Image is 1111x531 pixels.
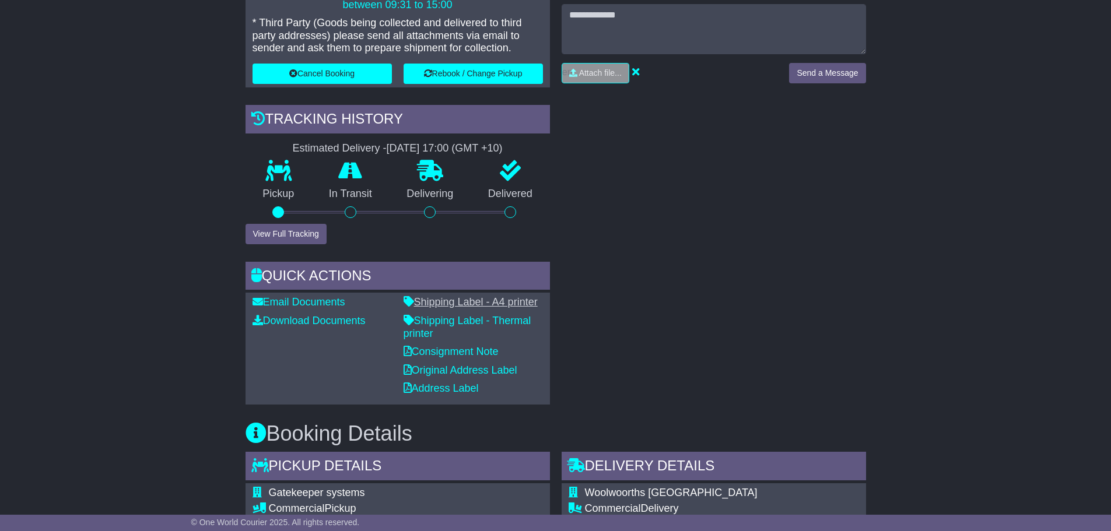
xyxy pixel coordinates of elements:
h3: Booking Details [246,422,866,445]
span: Commercial [585,502,641,514]
p: In Transit [311,188,390,201]
span: Gatekeeper systems [269,487,365,498]
div: Delivery Details [562,452,866,483]
p: Delivering [390,188,471,201]
p: Pickup [246,188,312,201]
div: Pickup Details [246,452,550,483]
div: Quick Actions [246,262,550,293]
button: View Full Tracking [246,224,327,244]
a: Shipping Label - Thermal printer [404,315,531,339]
a: Consignment Note [404,346,499,357]
span: Woolwoorths [GEOGRAPHIC_DATA] [585,487,758,498]
a: Address Label [404,382,479,394]
span: Commercial [269,502,325,514]
a: Email Documents [253,296,345,308]
button: Cancel Booking [253,64,392,84]
a: Original Address Label [404,364,517,376]
button: Send a Message [789,63,865,83]
div: Pickup [269,502,543,515]
div: Delivery [585,502,809,515]
div: Estimated Delivery - [246,142,550,155]
p: Delivered [471,188,550,201]
span: © One World Courier 2025. All rights reserved. [191,518,360,527]
div: [DATE] 17:00 (GMT +10) [387,142,503,155]
button: Rebook / Change Pickup [404,64,543,84]
div: Tracking history [246,105,550,136]
p: * Third Party (Goods being collected and delivered to third party addresses) please send all atta... [253,17,543,55]
a: Download Documents [253,315,366,326]
a: Shipping Label - A4 printer [404,296,538,308]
